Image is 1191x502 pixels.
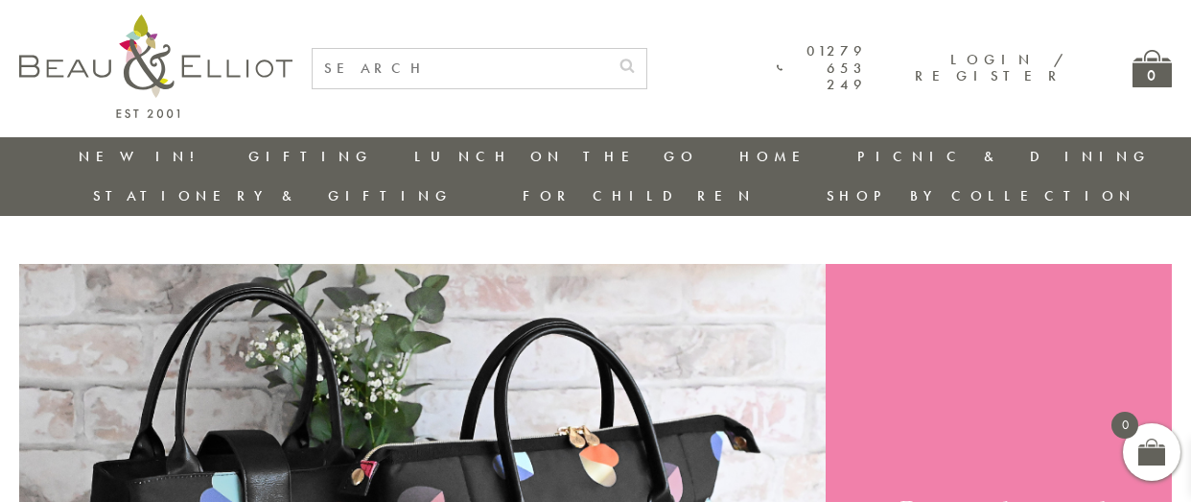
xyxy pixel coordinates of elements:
[739,147,816,166] a: Home
[827,186,1136,205] a: Shop by collection
[1133,50,1172,87] a: 0
[777,43,867,93] a: 01279 653 249
[248,147,373,166] a: Gifting
[313,49,608,88] input: SEARCH
[79,147,207,166] a: New in!
[1111,412,1138,439] span: 0
[915,50,1065,85] a: Login / Register
[857,147,1151,166] a: Picnic & Dining
[93,186,453,205] a: Stationery & Gifting
[19,14,292,118] img: logo
[523,186,756,205] a: For Children
[414,147,698,166] a: Lunch On The Go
